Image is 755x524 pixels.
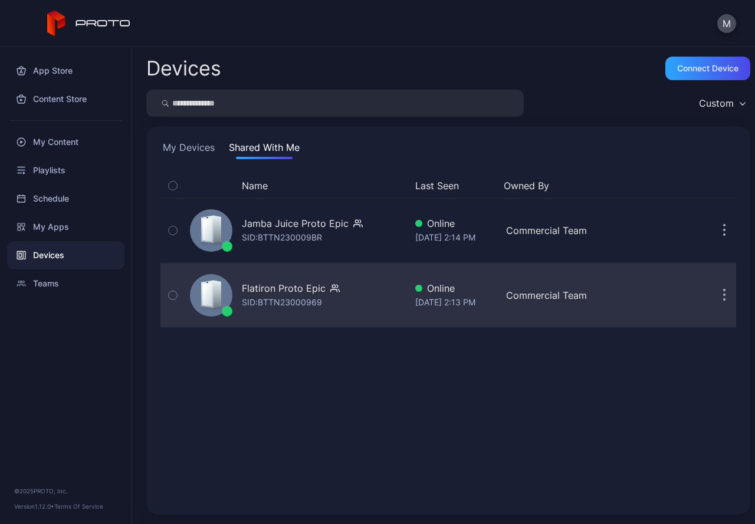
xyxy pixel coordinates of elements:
div: Jamba Juice Proto Epic [242,216,349,230]
a: My Apps [7,213,124,241]
h2: Devices [146,58,221,79]
a: Terms Of Service [54,503,103,510]
div: Online [415,281,497,295]
div: Commercial Team [506,223,587,238]
a: Schedule [7,184,124,213]
a: Content Store [7,85,124,113]
a: Teams [7,269,124,298]
a: My Content [7,128,124,156]
a: App Store [7,57,124,85]
span: Version 1.12.0 • [14,503,54,510]
div: [DATE] 2:14 PM [415,230,497,245]
div: © 2025 PROTO, Inc. [14,486,117,496]
div: SID: BTTN23000969 [242,295,322,309]
a: Devices [7,241,124,269]
button: Name [242,179,268,193]
div: Options [713,179,736,193]
button: M [717,14,736,33]
div: Custom [699,97,734,109]
button: Connect device [665,57,750,80]
button: Custom [693,90,750,117]
button: Shared With Me [226,140,302,159]
div: Flatiron Proto Epic [242,281,326,295]
button: My Devices [160,140,217,159]
div: [DATE] 2:13 PM [415,295,497,309]
div: Connect device [677,64,738,73]
div: SID: BTTN230009BR [242,230,322,245]
div: Commercial Team [506,288,587,302]
a: Playlists [7,156,124,184]
div: Online [415,216,497,230]
div: Update Device [592,179,698,193]
button: Owned By [504,179,583,193]
button: Last Seen [415,179,494,193]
